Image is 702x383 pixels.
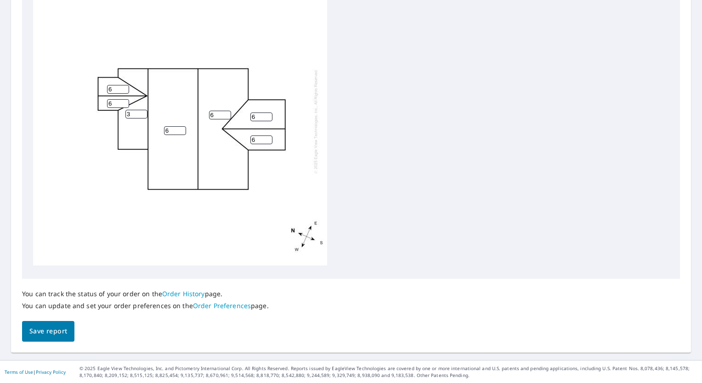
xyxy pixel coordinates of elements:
[79,365,697,379] p: © 2025 Eagle View Technologies, Inc. and Pictometry International Corp. All Rights Reserved. Repo...
[22,321,74,342] button: Save report
[5,369,66,375] p: |
[36,369,66,375] a: Privacy Policy
[22,290,269,298] p: You can track the status of your order on the page.
[193,301,251,310] a: Order Preferences
[5,369,33,375] a: Terms of Use
[29,326,67,337] span: Save report
[162,289,205,298] a: Order History
[22,302,269,310] p: You can update and set your order preferences on the page.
